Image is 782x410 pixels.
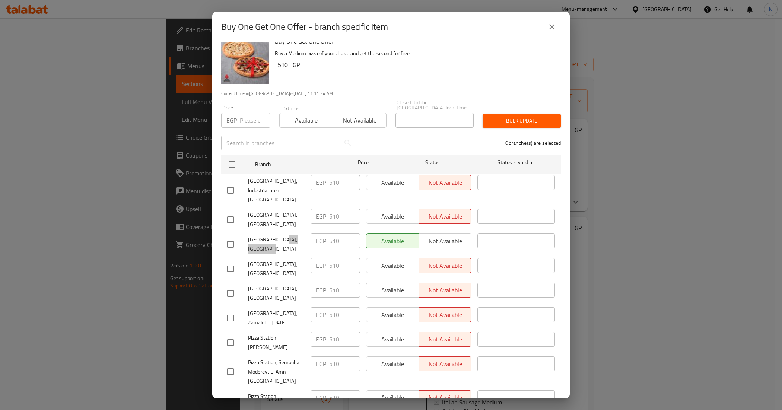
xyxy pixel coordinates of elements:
[329,258,360,273] input: Please enter price
[329,233,360,248] input: Please enter price
[316,310,326,319] p: EGP
[248,309,305,327] span: [GEOGRAPHIC_DATA], Zamalek - [DATE]
[255,160,333,169] span: Branch
[477,158,555,167] span: Status is valid till
[275,36,555,47] h6: Buy One Get One Offer
[221,21,388,33] h2: Buy One Get One Offer - branch specific item
[329,356,360,371] input: Please enter price
[221,136,340,150] input: Search in branches
[248,210,305,229] span: [GEOGRAPHIC_DATA], [GEOGRAPHIC_DATA]
[329,307,360,322] input: Please enter price
[278,60,555,70] h6: 510 EGP
[248,333,305,352] span: Pizza Station, [PERSON_NAME]
[543,18,561,36] button: close
[248,358,305,386] span: Pizza Station, Semouha - Modereyt El Amn [GEOGRAPHIC_DATA]
[338,158,388,167] span: Price
[279,113,333,128] button: Available
[316,261,326,270] p: EGP
[333,113,386,128] button: Not available
[329,283,360,298] input: Please enter price
[316,178,326,187] p: EGP
[248,177,305,204] span: [GEOGRAPHIC_DATA], Industrial area [GEOGRAPHIC_DATA]
[275,49,555,58] p: Buy a Medium pizza of your choice and get the second for free
[240,113,270,128] input: Please enter price
[316,335,326,344] p: EGP
[329,332,360,347] input: Please enter price
[316,212,326,221] p: EGP
[329,390,360,405] input: Please enter price
[329,175,360,190] input: Please enter price
[336,115,383,126] span: Not available
[248,235,305,254] span: [GEOGRAPHIC_DATA],[GEOGRAPHIC_DATA]
[248,260,305,278] span: [GEOGRAPHIC_DATA], [GEOGRAPHIC_DATA]
[394,158,471,167] span: Status
[316,286,326,295] p: EGP
[226,116,237,125] p: EGP
[316,359,326,368] p: EGP
[248,284,305,303] span: [GEOGRAPHIC_DATA], [GEOGRAPHIC_DATA]
[483,114,561,128] button: Bulk update
[221,90,561,97] p: Current time in [GEOGRAPHIC_DATA] is [DATE] 11:11:24 AM
[316,236,326,245] p: EGP
[329,209,360,224] input: Please enter price
[489,116,555,125] span: Bulk update
[316,393,326,402] p: EGP
[505,139,561,147] p: 0 branche(s) are selected
[221,36,269,84] img: Buy One Get One Offer
[283,115,330,126] span: Available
